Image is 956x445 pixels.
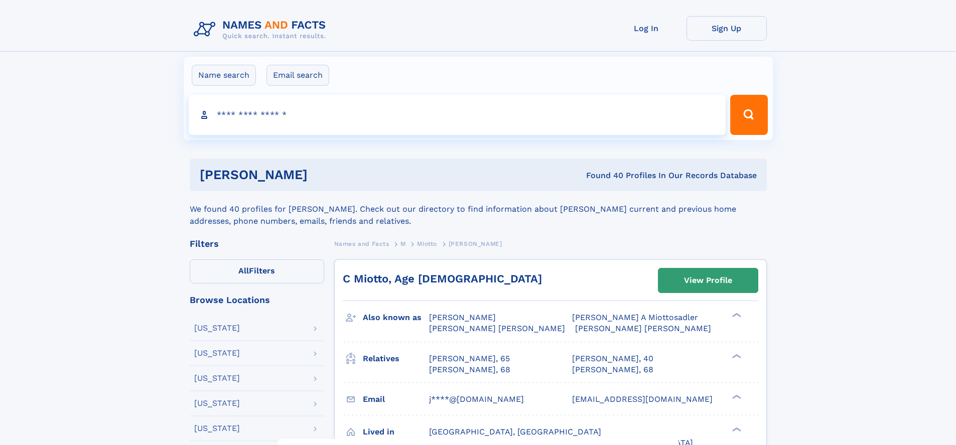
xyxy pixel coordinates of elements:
span: All [238,266,249,275]
img: Logo Names and Facts [190,16,334,43]
span: M [400,240,406,247]
a: [PERSON_NAME], 68 [572,364,653,375]
h3: Lived in [363,423,429,440]
div: ❯ [730,426,742,432]
div: [US_STATE] [194,324,240,332]
span: [PERSON_NAME] A Miottosadler [572,313,698,322]
a: [PERSON_NAME], 68 [429,364,510,375]
a: [PERSON_NAME], 65 [429,353,510,364]
span: [PERSON_NAME] [PERSON_NAME] [429,324,565,333]
label: Name search [192,65,256,86]
span: [PERSON_NAME] [429,313,496,322]
div: Found 40 Profiles In Our Records Database [447,170,757,181]
label: Filters [190,259,324,283]
div: [US_STATE] [194,399,240,407]
a: Log In [606,16,687,41]
a: View Profile [658,268,758,292]
h3: Email [363,391,429,408]
span: [GEOGRAPHIC_DATA], [GEOGRAPHIC_DATA] [429,427,601,436]
a: C Miotto, Age [DEMOGRAPHIC_DATA] [343,272,542,285]
div: Filters [190,239,324,248]
div: ❯ [730,393,742,400]
div: [US_STATE] [194,349,240,357]
h3: Also known as [363,309,429,326]
a: Names and Facts [334,237,389,250]
a: M [400,237,406,250]
span: Miotto [417,240,437,247]
div: We found 40 profiles for [PERSON_NAME]. Check out our directory to find information about [PERSON... [190,191,767,227]
button: Search Button [730,95,767,135]
a: [PERSON_NAME], 40 [572,353,653,364]
div: ❯ [730,312,742,319]
h1: [PERSON_NAME] [200,169,447,181]
label: Email search [266,65,329,86]
div: ❯ [730,353,742,359]
span: [PERSON_NAME] [449,240,502,247]
a: Miotto [417,237,437,250]
a: Sign Up [687,16,767,41]
div: View Profile [684,269,732,292]
div: Browse Locations [190,295,324,305]
span: [EMAIL_ADDRESS][DOMAIN_NAME] [572,394,713,404]
span: [PERSON_NAME] [PERSON_NAME] [575,324,711,333]
input: search input [189,95,726,135]
div: [US_STATE] [194,424,240,432]
div: [US_STATE] [194,374,240,382]
h3: Relatives [363,350,429,367]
